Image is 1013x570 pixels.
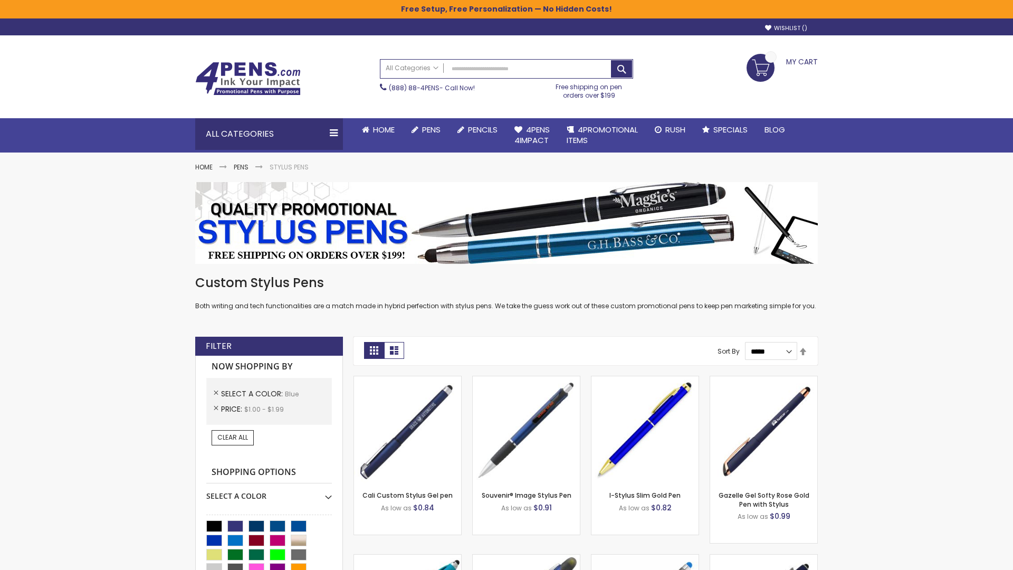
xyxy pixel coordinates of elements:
[591,554,699,563] a: Islander Softy Gel with Stylus - ColorJet Imprint-Blue
[403,118,449,141] a: Pens
[591,376,699,385] a: I-Stylus Slim Gold-Blue
[195,274,818,291] h1: Custom Stylus Pens
[646,118,694,141] a: Rush
[386,64,438,72] span: All Categories
[533,502,552,513] span: $0.91
[764,124,785,135] span: Blog
[389,83,439,92] a: (888) 88-4PENS
[756,118,794,141] a: Blog
[353,118,403,141] a: Home
[381,503,412,512] span: As low as
[501,503,532,512] span: As low as
[765,24,807,32] a: Wishlist
[609,491,681,500] a: I-Stylus Slim Gold Pen
[591,376,699,483] img: I-Stylus Slim Gold-Blue
[270,163,309,172] strong: Stylus Pens
[473,376,580,483] img: Souvenir® Image Stylus Pen-Blue
[212,430,254,445] a: Clear All
[422,124,441,135] span: Pens
[713,124,748,135] span: Specials
[449,118,506,141] a: Pencils
[710,376,817,385] a: Gazelle Gel Softy Rose Gold Pen with Stylus-Blue
[221,388,285,399] span: Select A Color
[354,376,461,385] a: Cali Custom Stylus Gel pen-Blue
[285,389,299,398] span: Blue
[195,118,343,150] div: All Categories
[506,118,558,153] a: 4Pens4impact
[473,554,580,563] a: Souvenir® Jalan Highlighter Stylus Pen Combo-Blue
[482,491,571,500] a: Souvenir® Image Stylus Pen
[354,376,461,483] img: Cali Custom Stylus Gel pen-Blue
[413,502,434,513] span: $0.84
[389,83,475,92] span: - Call Now!
[694,118,756,141] a: Specials
[244,405,284,414] span: $1.00 - $1.99
[567,124,638,146] span: 4PROMOTIONAL ITEMS
[206,483,332,501] div: Select A Color
[354,554,461,563] a: Neon Stylus Highlighter-Pen Combo-Blue
[468,124,498,135] span: Pencils
[558,118,646,153] a: 4PROMOTIONALITEMS
[221,404,244,414] span: Price
[710,554,817,563] a: Custom Soft Touch® Metal Pens with Stylus-Blue
[719,491,809,508] a: Gazelle Gel Softy Rose Gold Pen with Stylus
[195,182,818,264] img: Stylus Pens
[651,502,672,513] span: $0.82
[195,163,213,172] a: Home
[718,347,740,356] label: Sort By
[195,62,301,96] img: 4Pens Custom Pens and Promotional Products
[206,340,232,352] strong: Filter
[619,503,649,512] span: As low as
[362,491,453,500] a: Cali Custom Stylus Gel pen
[473,376,580,385] a: Souvenir® Image Stylus Pen-Blue
[206,461,332,484] strong: Shopping Options
[545,79,634,100] div: Free shipping on pen orders over $199
[195,274,818,311] div: Both writing and tech functionalities are a match made in hybrid perfection with stylus pens. We ...
[380,60,444,77] a: All Categories
[373,124,395,135] span: Home
[514,124,550,146] span: 4Pens 4impact
[770,511,790,521] span: $0.99
[665,124,685,135] span: Rush
[217,433,248,442] span: Clear All
[206,356,332,378] strong: Now Shopping by
[364,342,384,359] strong: Grid
[738,512,768,521] span: As low as
[234,163,249,172] a: Pens
[710,376,817,483] img: Gazelle Gel Softy Rose Gold Pen with Stylus-Blue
